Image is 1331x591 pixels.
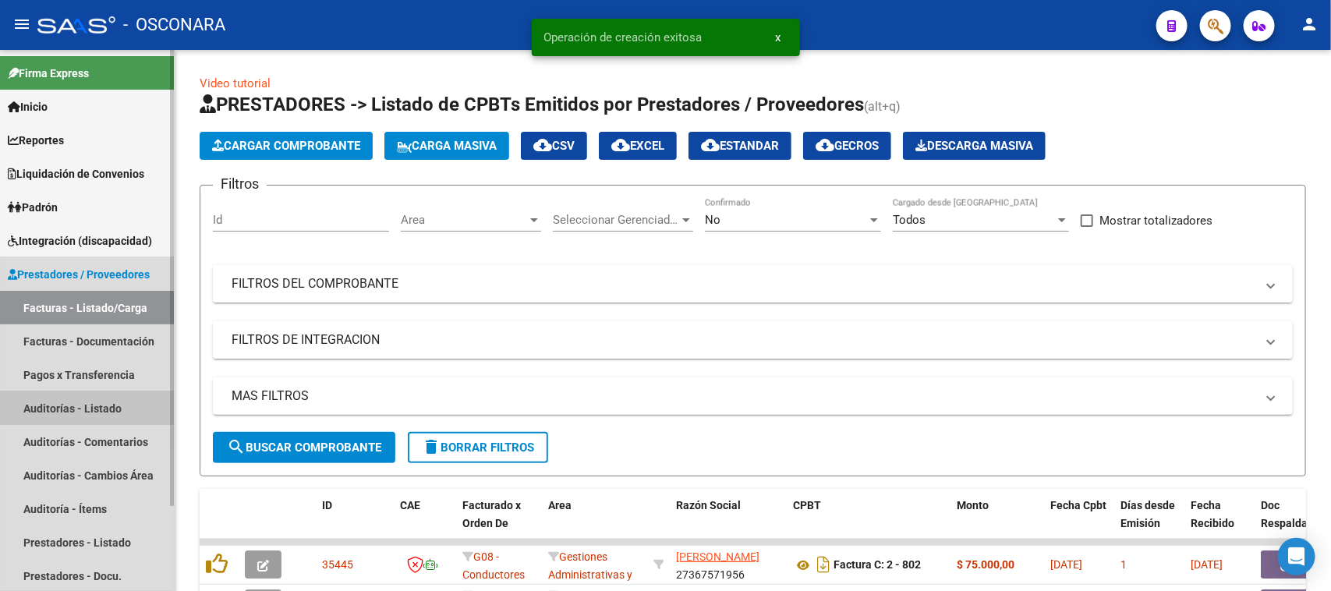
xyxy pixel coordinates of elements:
[864,99,901,114] span: (alt+q)
[200,94,864,115] span: PRESTADORES -> Listado de CPBTs Emitidos por Prestadores / Proveedores
[813,552,834,577] i: Descargar documento
[599,132,677,160] button: EXCEL
[212,139,360,153] span: Cargar Comprobante
[123,8,225,42] span: - OSCONARA
[676,548,781,581] div: 27367571956
[422,437,441,456] mat-icon: delete
[322,499,332,511] span: ID
[232,275,1255,292] mat-panel-title: FILTROS DEL COMPROBANTE
[408,432,548,463] button: Borrar Filtros
[232,331,1255,349] mat-panel-title: FILTROS DE INTEGRACION
[1099,211,1212,230] span: Mostrar totalizadores
[8,132,64,149] span: Reportes
[232,388,1255,405] mat-panel-title: MAS FILTROS
[903,132,1046,160] button: Descarga Masiva
[676,499,741,511] span: Razón Social
[456,489,542,557] datatable-header-cell: Facturado x Orden De
[763,23,794,51] button: x
[213,265,1293,303] mat-expansion-panel-header: FILTROS DEL COMPROBANTE
[803,132,891,160] button: Gecros
[544,30,703,45] span: Operación de creación exitosa
[1184,489,1255,557] datatable-header-cell: Fecha Recibido
[401,213,527,227] span: Area
[8,165,144,182] span: Liquidación de Convenios
[462,499,521,529] span: Facturado x Orden De
[903,132,1046,160] app-download-masive: Descarga masiva de comprobantes (adjuntos)
[8,65,89,82] span: Firma Express
[213,432,395,463] button: Buscar Comprobante
[1114,489,1184,557] datatable-header-cell: Días desde Emisión
[834,559,921,572] strong: Factura C: 2 - 802
[793,499,821,511] span: CPBT
[553,213,679,227] span: Seleccionar Gerenciador
[670,489,787,557] datatable-header-cell: Razón Social
[1044,489,1114,557] datatable-header-cell: Fecha Cpbt
[1300,15,1319,34] mat-icon: person
[611,139,664,153] span: EXCEL
[394,489,456,557] datatable-header-cell: CAE
[787,489,950,557] datatable-header-cell: CPBT
[533,139,575,153] span: CSV
[200,76,271,90] a: Video tutorial
[384,132,509,160] button: Carga Masiva
[701,136,720,154] mat-icon: cloud_download
[322,558,353,571] span: 35445
[8,232,152,249] span: Integración (discapacidad)
[957,558,1014,571] strong: $ 75.000,00
[1120,499,1175,529] span: Días desde Emisión
[1050,558,1082,571] span: [DATE]
[893,213,926,227] span: Todos
[8,199,58,216] span: Padrón
[533,136,552,154] mat-icon: cloud_download
[12,15,31,34] mat-icon: menu
[400,499,420,511] span: CAE
[1261,499,1331,529] span: Doc Respaldatoria
[1191,499,1234,529] span: Fecha Recibido
[200,132,373,160] button: Cargar Comprobante
[676,550,759,563] span: [PERSON_NAME]
[213,377,1293,415] mat-expansion-panel-header: MAS FILTROS
[776,30,781,44] span: x
[316,489,394,557] datatable-header-cell: ID
[548,499,572,511] span: Area
[227,437,246,456] mat-icon: search
[816,139,879,153] span: Gecros
[521,132,587,160] button: CSV
[422,441,534,455] span: Borrar Filtros
[816,136,834,154] mat-icon: cloud_download
[689,132,791,160] button: Estandar
[542,489,647,557] datatable-header-cell: Area
[397,139,497,153] span: Carga Masiva
[611,136,630,154] mat-icon: cloud_download
[1050,499,1106,511] span: Fecha Cpbt
[701,139,779,153] span: Estandar
[1191,558,1223,571] span: [DATE]
[8,266,150,283] span: Prestadores / Proveedores
[1278,538,1315,575] div: Open Intercom Messenger
[213,173,267,195] h3: Filtros
[705,213,720,227] span: No
[950,489,1044,557] datatable-header-cell: Monto
[8,98,48,115] span: Inicio
[957,499,989,511] span: Monto
[213,321,1293,359] mat-expansion-panel-header: FILTROS DE INTEGRACION
[227,441,381,455] span: Buscar Comprobante
[1120,558,1127,571] span: 1
[915,139,1033,153] span: Descarga Masiva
